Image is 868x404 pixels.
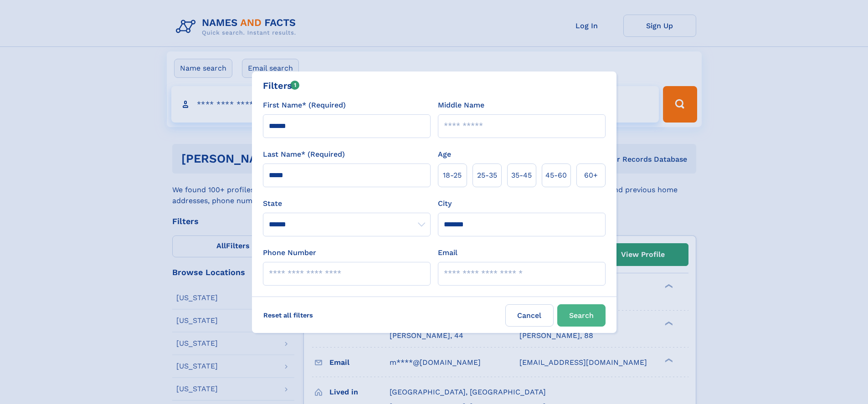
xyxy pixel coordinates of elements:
[263,100,346,111] label: First Name* (Required)
[511,170,532,181] span: 35‑45
[584,170,598,181] span: 60+
[438,247,457,258] label: Email
[557,304,606,327] button: Search
[438,149,451,160] label: Age
[263,79,300,92] div: Filters
[263,198,431,209] label: State
[505,304,554,327] label: Cancel
[477,170,497,181] span: 25‑35
[545,170,567,181] span: 45‑60
[438,100,484,111] label: Middle Name
[263,149,345,160] label: Last Name* (Required)
[438,198,452,209] label: City
[263,247,316,258] label: Phone Number
[443,170,462,181] span: 18‑25
[257,304,319,326] label: Reset all filters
